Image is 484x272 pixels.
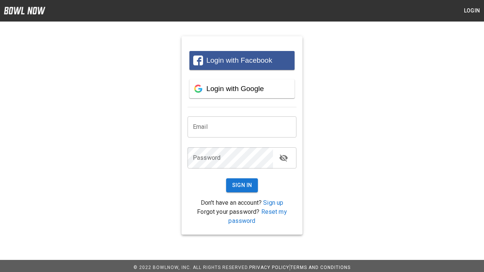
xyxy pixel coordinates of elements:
[206,56,272,64] span: Login with Facebook
[249,265,289,270] a: Privacy Policy
[228,208,287,224] a: Reset my password
[189,51,295,70] button: Login with Facebook
[460,4,484,18] button: Login
[206,85,264,93] span: Login with Google
[133,265,249,270] span: © 2022 BowlNow, Inc. All Rights Reserved.
[188,198,296,207] p: Don't have an account?
[226,178,258,192] button: Sign In
[290,265,351,270] a: Terms and Conditions
[4,7,45,14] img: logo
[189,79,295,98] button: Login with Google
[263,199,283,206] a: Sign up
[188,207,296,226] p: Forgot your password?
[276,150,291,165] button: toggle password visibility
